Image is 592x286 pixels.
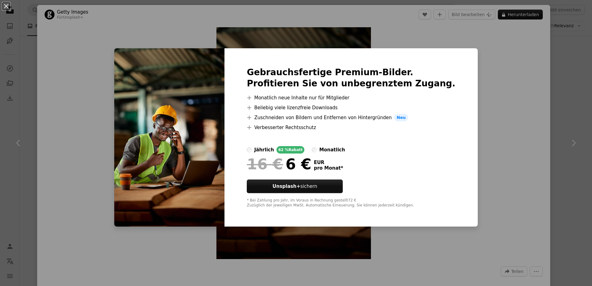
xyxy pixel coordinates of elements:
button: Unsplash+sichern [247,180,343,193]
input: monatlich [312,147,317,152]
span: pro Monat * [314,165,343,171]
li: Monatlich neue Inhalte nur für Mitglieder [247,94,455,102]
div: * Bei Zahlung pro Jahr, im Voraus in Rechnung gestellt 72 € Zuzüglich der jeweiligen MwSt. Automa... [247,198,455,208]
div: monatlich [319,146,345,154]
span: Neu [394,114,408,121]
div: jährlich [254,146,274,154]
img: premium_photo-1661759329351-558038c14676 [114,48,224,227]
div: 62 % Rabatt [276,146,304,154]
span: 16 € [247,156,283,172]
li: Zuschneiden von Bildern und Entfernen von Hintergründen [247,114,455,121]
h2: Gebrauchsfertige Premium-Bilder. Profitieren Sie von unbegrenztem Zugang. [247,67,455,89]
li: Beliebig viele lizenzfreie Downloads [247,104,455,111]
strong: Unsplash+ [272,184,300,189]
span: EUR [314,160,343,165]
input: jährlich62 %Rabatt [247,147,252,152]
li: Verbesserter Rechtsschutz [247,124,455,131]
div: 6 € [247,156,311,172]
